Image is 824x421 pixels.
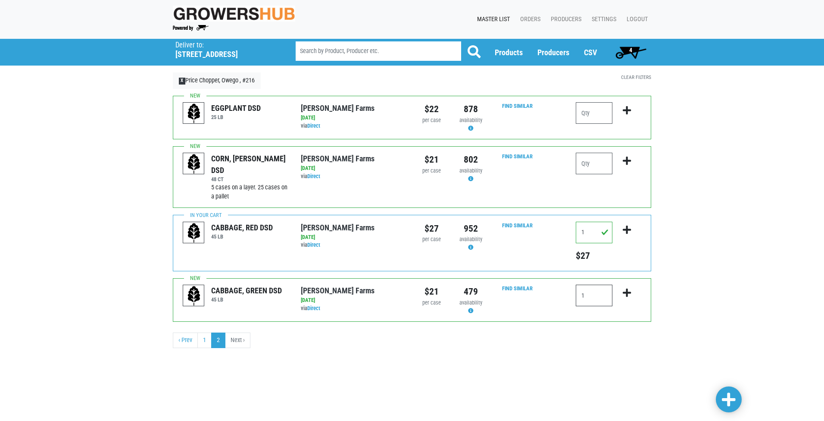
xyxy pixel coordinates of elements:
span: 4 [629,47,632,53]
a: Producers [537,48,569,57]
div: CABBAGE, RED DSD [211,222,273,233]
input: Search by Product, Producer etc. [296,41,461,61]
div: via [301,173,406,181]
a: Find Similar [502,103,533,109]
img: placeholder-variety-43d6402dacf2d531de610a020419775a.svg [183,153,205,175]
input: Qty [576,153,612,174]
div: per case [418,167,445,175]
a: Direct [307,123,320,129]
a: Find Similar [502,222,533,229]
div: via [301,241,406,249]
span: availability [459,167,482,174]
div: [DATE] [301,233,406,242]
span: Price Chopper, Owego , #216 (42 W Main St, Owego, NY 13827, USA) [175,39,280,59]
h6: 45 LB [211,233,273,240]
input: Qty [576,285,612,306]
img: placeholder-variety-43d6402dacf2d531de610a020419775a.svg [183,222,205,244]
a: Logout [620,11,651,28]
a: previous [173,333,198,348]
div: 878 [458,102,484,116]
h5: [STREET_ADDRESS] [175,50,274,59]
div: CORN, [PERSON_NAME] DSD [211,153,287,176]
div: 802 [458,153,484,167]
div: per case [418,236,445,244]
a: Producers [544,11,585,28]
div: 479 [458,285,484,298]
h6: 25 LB [211,114,261,120]
a: Direct [307,173,320,179]
a: Orders [513,11,544,28]
a: Master List [470,11,513,28]
div: [DATE] [301,164,406,173]
div: EGGPLANT DSD [211,102,261,114]
a: CSV [584,48,597,57]
a: 2 [211,333,225,348]
span: availability [459,117,482,123]
img: placeholder-variety-43d6402dacf2d531de610a020419775a.svg [183,285,205,307]
span: availability [459,236,482,242]
div: $27 [418,222,445,236]
a: Find Similar [502,153,533,160]
a: Products [495,48,523,57]
span: X [179,78,185,85]
p: Deliver to: [175,41,274,50]
div: Availability may be subject to change. [458,236,484,252]
h6: 45 LB [211,296,282,303]
div: [DATE] [301,114,406,122]
a: [PERSON_NAME] Farms [301,104,375,113]
h6: 48 CT [211,176,287,182]
img: original-fc7597fdc6adbb9d0e2ae620e786d1a2.jpg [173,6,295,22]
div: per case [418,299,445,307]
div: CABBAGE, GREEN DSD [211,285,282,296]
a: XPrice Chopper, Owego , #216 [173,72,261,89]
a: Find Similar [502,285,533,292]
a: 4 [612,44,650,61]
a: Clear Filters [621,74,651,80]
div: $21 [418,153,445,167]
div: via [301,305,406,313]
img: Powered by Big Wheelbarrow [173,25,209,31]
span: availability [459,299,482,306]
nav: pager [173,333,651,348]
a: Direct [307,305,320,311]
a: Direct [307,242,320,248]
img: placeholder-variety-43d6402dacf2d531de610a020419775a.svg [183,103,205,124]
div: via [301,122,406,130]
input: Qty [576,102,612,124]
input: Qty [576,222,612,243]
div: 952 [458,222,484,236]
span: 5 cases on a layer. 25 cases on a pallet [211,184,287,201]
div: $22 [418,102,445,116]
a: [PERSON_NAME] Farms [301,223,375,232]
h5: Total price [576,250,612,261]
div: per case [418,116,445,125]
a: [PERSON_NAME] Farms [301,154,375,163]
a: [PERSON_NAME] Farms [301,286,375,295]
a: 1 [197,333,212,348]
a: Settings [585,11,620,28]
div: [DATE] [301,296,406,305]
div: $21 [418,285,445,298]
